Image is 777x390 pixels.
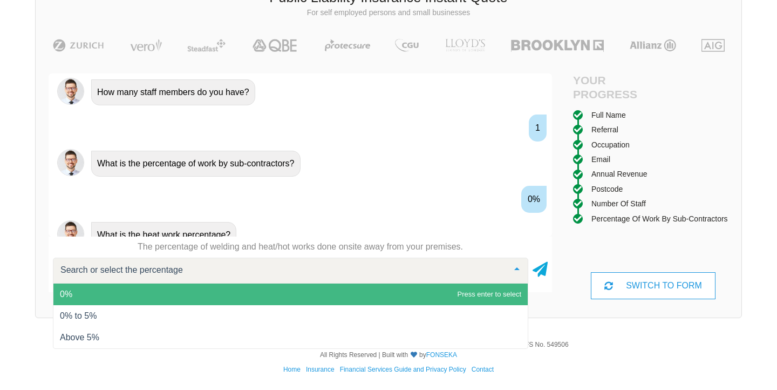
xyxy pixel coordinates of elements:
img: Chatbot | PLI [57,220,84,247]
img: Protecsure | Public Liability Insurance [321,39,375,52]
div: 0% [521,186,547,213]
p: For self employed persons and small businesses [44,8,733,18]
div: Percentage of work by sub-contractors [591,213,728,225]
img: Allianz | Public Liability Insurance [624,39,681,52]
a: Insurance [306,366,335,373]
div: SWITCH TO FORM [591,272,716,299]
div: What is the percentage of work by sub-contractors? [91,151,301,177]
div: Referral [591,124,618,136]
h4: Your Progress [573,73,653,100]
img: Zurich | Public Liability Insurance [48,39,109,52]
p: The percentage of welding and heat/hot works done onsite away from your premises. [49,241,552,253]
img: AIG | Public Liability Insurance [697,39,729,52]
span: 0% to 5% [60,311,97,320]
div: Occupation [591,139,630,151]
div: 1 [529,115,547,142]
div: Email [591,153,610,165]
a: Home [283,366,301,373]
div: Annual Revenue [591,168,647,180]
img: QBE | Public Liability Insurance [246,39,304,52]
div: Postcode [591,183,623,195]
img: Brooklyn | Public Liability Insurance [507,39,608,52]
span: 0% [60,290,72,299]
img: Chatbot | PLI [57,149,84,176]
img: Steadfast | Public Liability Insurance [183,39,230,52]
img: LLOYD's | Public Liability Insurance [439,39,491,52]
img: Vero | Public Liability Insurance [125,39,167,52]
img: CGU | Public Liability Insurance [391,39,423,52]
div: Number of staff [591,198,646,210]
a: Contact [472,366,494,373]
span: Above 5% [60,333,99,342]
a: Financial Services Guide and Privacy Policy [340,366,466,373]
div: What is the heat work percentage? [91,222,236,248]
input: Search or select the percentage [58,265,506,275]
div: Full Name [591,109,626,121]
img: Chatbot | PLI [57,78,84,105]
div: How many staff members do you have? [91,79,255,105]
a: FONSEKA [426,351,457,359]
